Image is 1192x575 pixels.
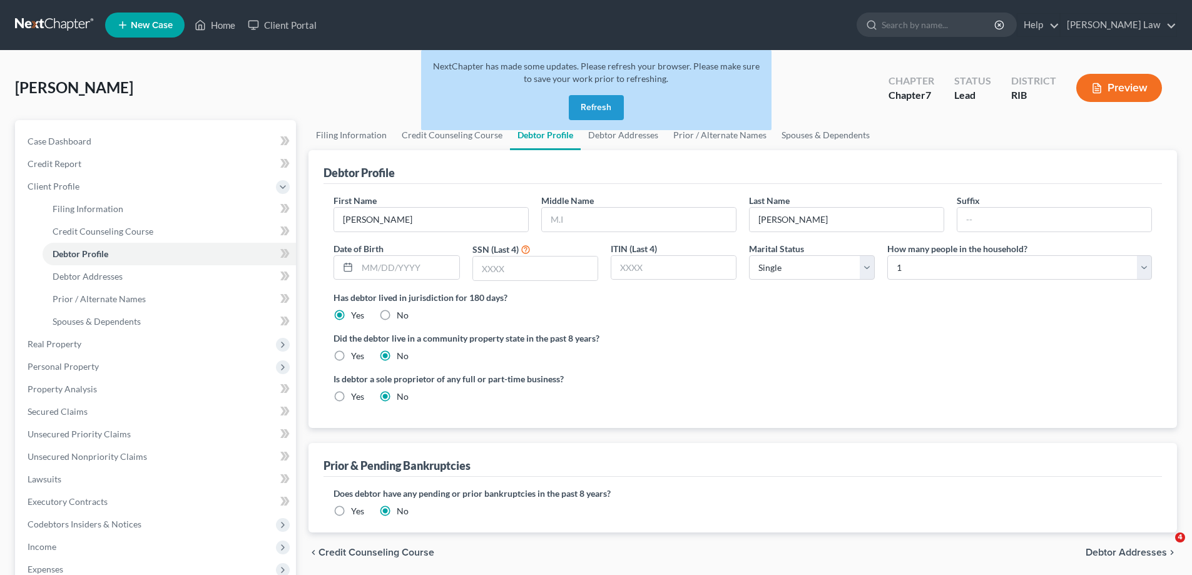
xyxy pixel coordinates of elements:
[318,547,434,557] span: Credit Counseling Course
[889,74,934,88] div: Chapter
[43,265,296,288] a: Debtor Addresses
[1061,14,1176,36] a: [PERSON_NAME] Law
[53,248,108,259] span: Debtor Profile
[18,468,296,491] a: Lawsuits
[774,120,877,150] a: Spouses & Dependents
[925,89,931,101] span: 7
[611,256,736,280] input: XXXX
[394,120,510,150] a: Credit Counseling Course
[18,130,296,153] a: Case Dashboard
[18,378,296,400] a: Property Analysis
[397,505,409,517] label: No
[887,242,1027,255] label: How many people in the household?
[334,332,1152,345] label: Did the debtor live in a community property state in the past 8 years?
[43,288,296,310] a: Prior / Alternate Names
[334,372,736,385] label: Is debtor a sole proprietor of any full or part-time business?
[28,406,88,417] span: Secured Claims
[308,120,394,150] a: Filing Information
[28,429,131,439] span: Unsecured Priority Claims
[323,458,471,473] div: Prior & Pending Bankruptcies
[397,350,409,362] label: No
[472,243,519,256] label: SSN (Last 4)
[569,95,624,120] button: Refresh
[323,165,395,180] div: Debtor Profile
[18,400,296,423] a: Secured Claims
[334,208,528,232] input: --
[1076,74,1162,102] button: Preview
[53,203,123,214] span: Filing Information
[542,208,736,232] input: M.I
[308,547,434,557] button: chevron_left Credit Counseling Course
[15,78,133,96] span: [PERSON_NAME]
[43,198,296,220] a: Filing Information
[957,194,980,207] label: Suffix
[28,136,91,146] span: Case Dashboard
[308,547,318,557] i: chevron_left
[889,88,934,103] div: Chapter
[1017,14,1059,36] a: Help
[43,310,296,333] a: Spouses & Dependents
[28,158,81,169] span: Credit Report
[351,350,364,362] label: Yes
[750,208,944,232] input: --
[18,445,296,468] a: Unsecured Nonpriority Claims
[53,316,141,327] span: Spouses & Dependents
[28,361,99,372] span: Personal Property
[541,194,594,207] label: Middle Name
[334,242,384,255] label: Date of Birth
[28,474,61,484] span: Lawsuits
[351,309,364,322] label: Yes
[18,423,296,445] a: Unsecured Priority Claims
[188,14,242,36] a: Home
[1086,547,1177,557] button: Debtor Addresses chevron_right
[18,491,296,513] a: Executory Contracts
[28,384,97,394] span: Property Analysis
[749,242,804,255] label: Marital Status
[1149,532,1179,562] iframe: Intercom live chat
[28,181,79,191] span: Client Profile
[351,505,364,517] label: Yes
[1086,547,1167,557] span: Debtor Addresses
[43,220,296,243] a: Credit Counseling Course
[28,564,63,574] span: Expenses
[53,226,153,237] span: Credit Counseling Course
[43,243,296,265] a: Debtor Profile
[954,88,991,103] div: Lead
[28,496,108,507] span: Executory Contracts
[882,13,996,36] input: Search by name...
[334,291,1152,304] label: Has debtor lived in jurisdiction for 180 days?
[1011,88,1056,103] div: RIB
[18,153,296,175] a: Credit Report
[334,194,377,207] label: First Name
[957,208,1151,232] input: --
[334,487,1152,500] label: Does debtor have any pending or prior bankruptcies in the past 8 years?
[397,309,409,322] label: No
[357,256,459,280] input: MM/DD/YYYY
[28,338,81,349] span: Real Property
[954,74,991,88] div: Status
[131,21,173,30] span: New Case
[28,451,147,462] span: Unsecured Nonpriority Claims
[473,257,598,280] input: XXXX
[433,61,760,84] span: NextChapter has made some updates. Please refresh your browser. Please make sure to save your wor...
[53,293,146,304] span: Prior / Alternate Names
[1011,74,1056,88] div: District
[242,14,323,36] a: Client Portal
[28,519,141,529] span: Codebtors Insiders & Notices
[28,541,56,552] span: Income
[397,390,409,403] label: No
[53,271,123,282] span: Debtor Addresses
[1175,532,1185,542] span: 4
[611,242,657,255] label: ITIN (Last 4)
[351,390,364,403] label: Yes
[749,194,790,207] label: Last Name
